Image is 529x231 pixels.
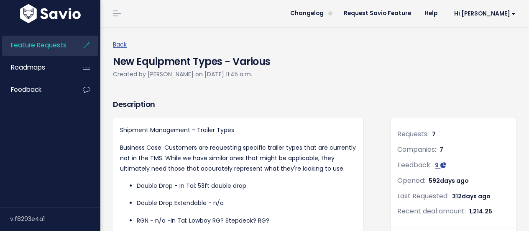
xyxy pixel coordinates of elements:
[120,125,357,135] p: Shipment Management - Trailer Types
[113,99,364,110] h3: Description
[435,161,446,169] a: 9
[137,215,357,226] p: RGN - n/a -In Tai: Lowboy RG? Stepdeck? RG?
[440,145,443,154] span: 7
[11,85,41,94] span: Feedback
[113,40,127,49] a: Back
[120,143,357,174] p: Business Case: Customers are requesting specific trailer types that are currently not in the TMS....
[397,191,449,201] span: Last Requested:
[397,145,436,154] span: Companies:
[337,7,418,20] a: Request Savio Feature
[2,80,69,99] a: Feedback
[397,176,425,185] span: Opened:
[462,192,491,200] span: days ago
[137,181,357,191] p: Double Drop - In Tai: 53ft double drop
[11,63,45,72] span: Roadmaps
[2,36,69,55] a: Feature Requests
[397,129,429,139] span: Requests:
[440,176,469,185] span: days ago
[11,41,66,49] span: Feature Requests
[2,58,69,77] a: Roadmaps
[418,7,444,20] a: Help
[432,130,436,138] span: 7
[10,208,100,230] div: v.f8293e4a1
[113,70,252,78] span: Created by [PERSON_NAME] on [DATE] 11:45 a.m.
[137,198,357,208] p: Double Drop Extendable - n/a
[397,160,432,170] span: Feedback:
[444,7,522,20] a: Hi [PERSON_NAME]
[469,207,492,215] span: 1,214.25
[435,161,439,169] span: 9
[290,10,324,16] span: Changelog
[452,192,491,200] span: 312
[454,10,516,17] span: Hi [PERSON_NAME]
[18,4,83,23] img: logo-white.9d6f32f41409.svg
[113,50,271,69] h4: New Equipment Types - Various
[397,206,466,216] span: Recent deal amount:
[429,176,469,185] span: 592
